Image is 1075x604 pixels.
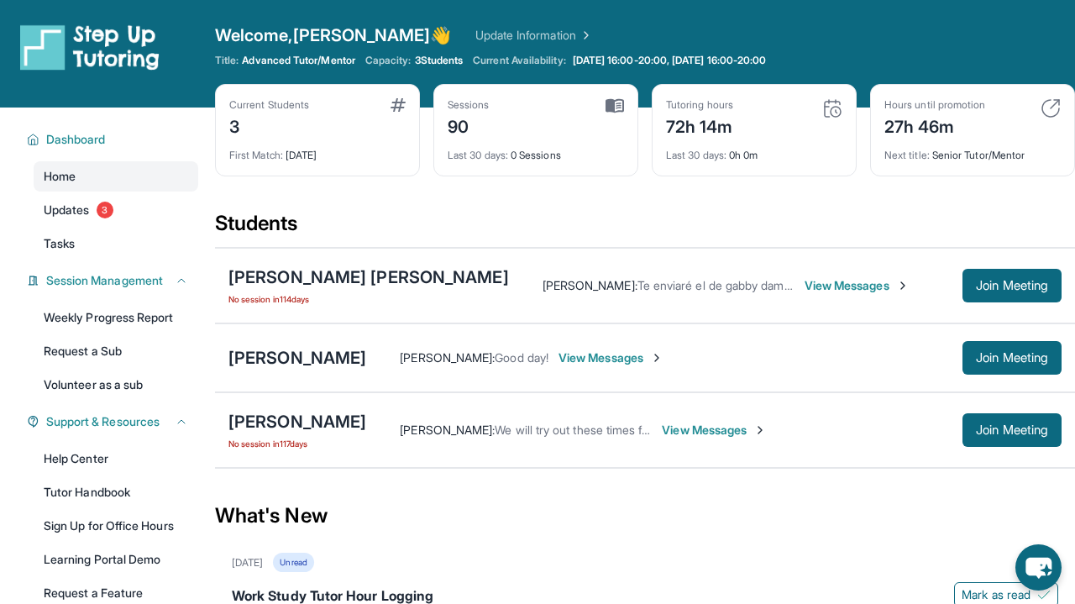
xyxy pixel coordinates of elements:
[415,54,464,67] span: 3 Students
[39,272,188,289] button: Session Management
[1041,98,1061,118] img: card
[229,149,283,161] span: First Match :
[365,54,412,67] span: Capacity:
[666,112,733,139] div: 72h 14m
[228,292,509,306] span: No session in 114 days
[884,139,1061,162] div: Senior Tutor/Mentor
[962,413,1062,447] button: Join Meeting
[46,272,163,289] span: Session Management
[39,413,188,430] button: Support & Resources
[495,350,548,365] span: Good day!
[44,202,90,218] span: Updates
[228,437,366,450] span: No session in 117 days
[448,112,490,139] div: 90
[475,27,593,44] a: Update Information
[1037,588,1051,601] img: Mark as read
[448,149,508,161] span: Last 30 days :
[473,54,565,67] span: Current Availability:
[448,98,490,112] div: Sessions
[232,556,263,570] div: [DATE]
[662,422,767,439] span: View Messages
[228,346,366,370] div: [PERSON_NAME]
[896,279,910,292] img: Chevron-Right
[976,281,1048,291] span: Join Meeting
[400,423,495,437] span: [PERSON_NAME] :
[97,202,113,218] span: 3
[34,370,198,400] a: Volunteer as a sub
[666,149,726,161] span: Last 30 days :
[34,544,198,575] a: Learning Portal Demo
[543,278,637,292] span: [PERSON_NAME] :
[215,24,452,47] span: Welcome, [PERSON_NAME] 👋
[215,479,1075,553] div: What's New
[666,139,842,162] div: 0h 0m
[228,410,366,433] div: [PERSON_NAME]
[573,54,767,67] span: [DATE] 16:00-20:00, [DATE] 16:00-20:00
[650,351,663,365] img: Chevron-Right
[34,336,198,366] a: Request a Sub
[637,278,863,292] span: Te enviaré el de gabby dame un momento
[34,511,198,541] a: Sign Up for Office Hours
[753,423,767,437] img: Chevron-Right
[34,195,198,225] a: Updates3
[20,24,160,71] img: logo
[39,131,188,148] button: Dashboard
[242,54,354,67] span: Advanced Tutor/Mentor
[666,98,733,112] div: Tutoring hours
[46,131,106,148] span: Dashboard
[558,349,663,366] span: View Messages
[391,98,406,112] img: card
[34,477,198,507] a: Tutor Handbook
[884,112,985,139] div: 27h 46m
[228,265,509,289] div: [PERSON_NAME] [PERSON_NAME]
[976,425,1048,435] span: Join Meeting
[976,353,1048,363] span: Join Meeting
[822,98,842,118] img: card
[962,341,1062,375] button: Join Meeting
[495,423,771,437] span: We will try out these times for next week if possible!
[44,235,75,252] span: Tasks
[962,269,1062,302] button: Join Meeting
[34,228,198,259] a: Tasks
[273,553,313,572] div: Unread
[229,98,309,112] div: Current Students
[229,112,309,139] div: 3
[884,149,930,161] span: Next title :
[448,139,624,162] div: 0 Sessions
[44,168,76,185] span: Home
[34,161,198,192] a: Home
[34,302,198,333] a: Weekly Progress Report
[805,277,910,294] span: View Messages
[1015,544,1062,591] button: chat-button
[569,54,770,67] a: [DATE] 16:00-20:00, [DATE] 16:00-20:00
[215,54,239,67] span: Title:
[962,586,1030,603] span: Mark as read
[576,27,593,44] img: Chevron Right
[215,210,1075,247] div: Students
[34,444,198,474] a: Help Center
[46,413,160,430] span: Support & Resources
[606,98,624,113] img: card
[400,350,495,365] span: [PERSON_NAME] :
[229,139,406,162] div: [DATE]
[884,98,985,112] div: Hours until promotion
